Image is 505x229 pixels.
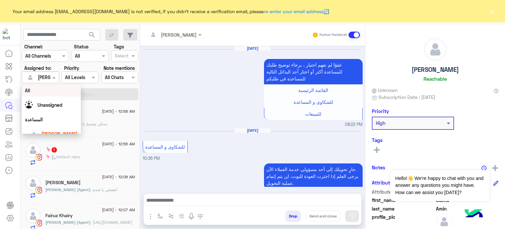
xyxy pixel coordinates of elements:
div: المساعدة [22,113,81,126]
a: re-enter your email address [264,9,324,14]
img: send voice note [187,213,195,220]
h6: [DATE] [234,46,271,51]
p: 19/8/2025, 8:22 PM [264,59,363,84]
img: defaultAdmin.png [29,130,38,139]
img: send message [349,213,355,219]
h5: Fairuz Khairy [45,213,73,218]
span: first_name [372,197,435,204]
span: Hello!👋 We're happy to chat with you and answer any questions you might have. How can we assist y... [390,170,489,201]
span: القائمة الرئيسية [298,87,328,93]
img: Trigger scenario [168,214,174,219]
button: Trigger scenario [166,211,177,221]
span: Unassigned [37,102,62,108]
div: Select [114,52,129,61]
button: Drop [285,211,301,222]
h6: Reachable [423,76,447,82]
h5: Basmalla Ahmed [45,180,81,186]
img: defaultAdmin.png [26,143,40,157]
span: Amin [436,205,499,212]
label: Priority [64,65,79,72]
span: 10:36 PM [143,156,160,161]
span: Attribute Name [372,188,435,195]
label: Status [74,43,88,50]
span: profile_pic [372,214,435,229]
img: defaultAdmin.png [26,209,40,223]
span: [PERSON_NAME] (Agent) [45,220,90,225]
small: Human Handover [320,32,347,38]
img: Instagram [36,154,42,160]
span: للشكاوى و المساعدة [145,144,185,150]
button: Send and close [306,211,340,222]
span: اتفضلي يا فندم [90,187,117,192]
img: Instagram [36,187,42,193]
span: [DATE] - 12:56 AM [102,141,135,147]
p: 1/9/2025, 10:36 PM [264,163,363,189]
h5: [PERSON_NAME] [412,66,459,73]
span: [PERSON_NAME] (Agent) [45,187,90,192]
span: Subscription Date : [DATE] [378,94,435,100]
span: https://cizaro.net/products/straight-high-waist-med-gray-jeans [90,220,132,225]
img: send attachment [147,213,155,220]
h6: Attributes [372,180,395,186]
label: Note mentions [104,65,135,72]
img: defaultAdmin.png [26,73,35,82]
span: Your email address [EMAIL_ADDRESS][DOMAIN_NAME] is not verified, if you didn't receive a verifica... [12,8,329,15]
h5: 🦩 [45,147,58,153]
label: Channel: [24,43,43,50]
h6: Tags [372,137,498,143]
img: defaultAdmin.png [26,176,40,190]
button: create order [177,211,187,221]
img: Instagram [36,220,42,226]
ng-dropdown-panel: Options list [22,84,81,134]
img: defaultAdmin.png [424,38,446,61]
label: Tags [114,43,124,50]
span: للمبيعات [305,111,321,117]
img: Unassigned.svg [25,101,35,111]
span: last_name [372,205,435,212]
h6: Priority [372,108,389,114]
button: select flow [155,211,166,221]
span: للشكاوى و المساعدة [294,99,333,105]
span: ممكن توضيح يا فندم [71,121,107,126]
h6: Notes [372,164,385,170]
button: × [489,8,495,14]
span: 1 [52,147,57,153]
img: hulul-logo.png [462,203,485,226]
span: Unknown [372,87,397,94]
span: [DATE] - 12:07 AM [102,207,135,213]
label: Assigned to: [24,65,51,72]
img: add [492,165,498,171]
span: : Default reply [50,154,81,159]
span: All [25,88,30,93]
img: create order [179,214,184,219]
span: [PERSON_NAME] [41,131,78,137]
img: select flow [157,214,163,219]
span: 08:22 PM [345,122,363,128]
img: make a call [198,214,203,219]
span: search [88,31,96,39]
span: 🦩 [45,154,50,159]
span: [DATE] - 12:08 AM [102,174,135,180]
img: 919860931428189 [3,29,14,41]
span: [DATE] - 12:58 AM [102,108,135,114]
button: search [84,29,100,43]
h6: [DATE] [234,128,271,133]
